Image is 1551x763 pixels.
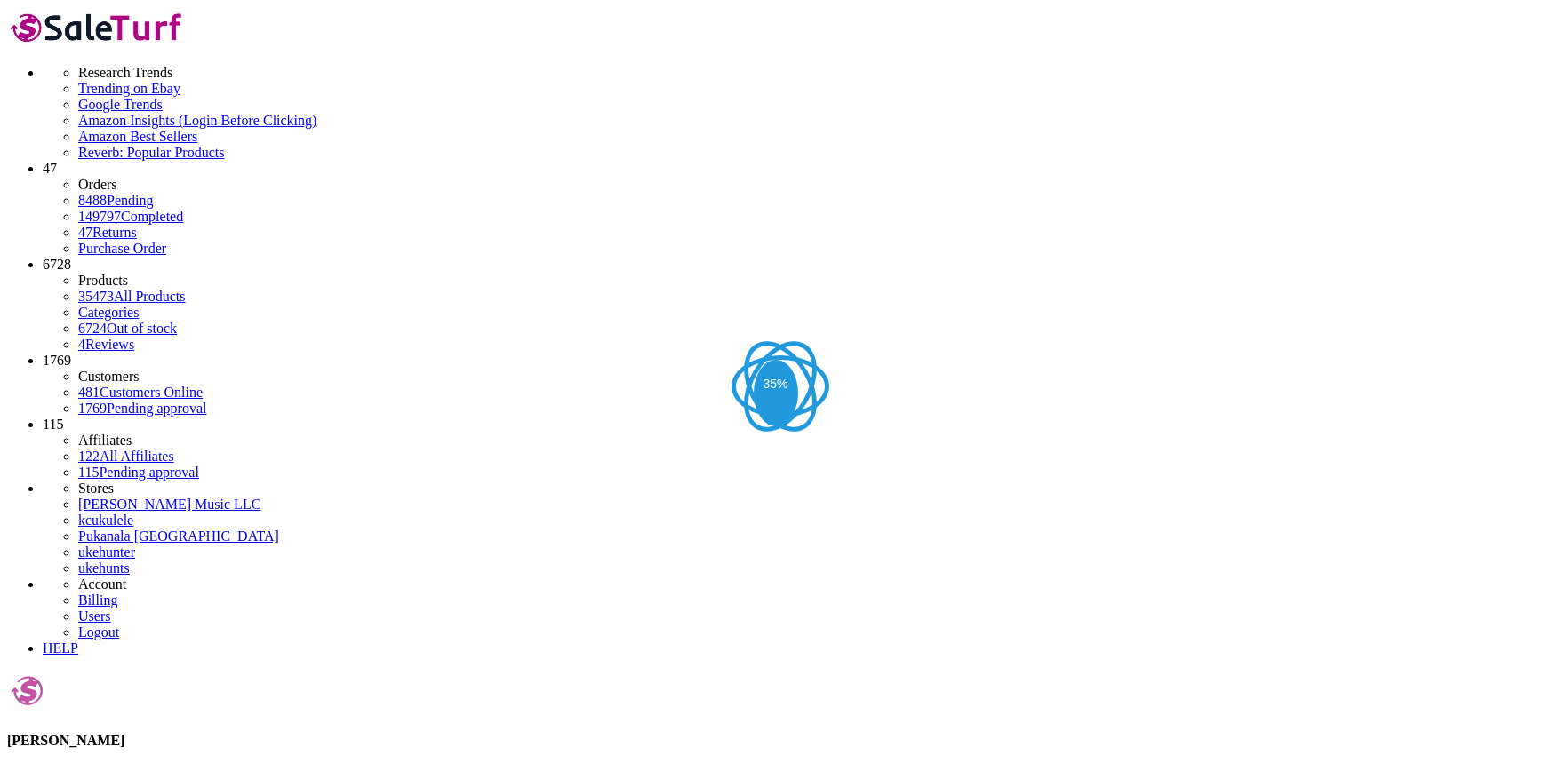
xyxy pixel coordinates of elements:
li: Products [78,273,1544,289]
a: Amazon Best Sellers [78,129,1544,145]
span: 6728 [43,257,71,272]
a: kcukulele [78,513,133,528]
li: Account [78,576,1544,592]
span: 115 [43,417,63,432]
a: Categories [78,305,139,320]
li: Stores [78,481,1544,497]
span: 47 [43,161,57,176]
a: ukehunter [78,544,135,560]
li: Customers [78,369,1544,385]
a: Users [78,608,110,624]
span: 115 [78,465,99,480]
a: 481Customers Online [78,385,203,400]
a: 149797Completed [78,209,183,224]
span: 122 [78,449,100,464]
a: [PERSON_NAME] Music LLC [78,497,260,512]
span: 149797 [78,209,121,224]
a: Trending on Ebay [78,81,1544,97]
a: Logout [78,624,119,640]
img: Amber Helgren [7,671,47,711]
a: 6724Out of stock [78,321,177,336]
span: 4 [78,337,85,352]
h4: [PERSON_NAME] [7,733,1544,749]
span: 6724 [78,321,107,336]
a: Amazon Insights (Login Before Clicking) [78,113,1544,129]
span: 8488 [78,193,107,208]
span: 47 [78,225,92,240]
a: HELP [43,640,78,656]
a: 122All Affiliates [78,449,174,464]
a: Pukanala [GEOGRAPHIC_DATA] [78,529,279,544]
a: Purchase Order [78,241,166,256]
a: 47Returns [78,225,137,240]
a: 1769Pending approval [78,401,206,416]
img: SaleTurf [7,7,188,47]
span: 35473 [78,289,114,304]
li: Affiliates [78,433,1544,449]
li: Research Trends [78,65,1544,81]
a: 35473All Products [78,289,185,304]
a: Google Trends [78,97,1544,113]
span: 1769 [43,353,71,368]
a: Reverb: Popular Products [78,145,1544,161]
span: 1769 [78,401,107,416]
a: 4Reviews [78,337,134,352]
li: Orders [78,177,1544,193]
span: 481 [78,385,100,400]
a: Billing [78,592,117,608]
a: 115Pending approval [78,465,199,480]
a: ukehunts [78,560,130,576]
a: 8488Pending [78,193,1544,209]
